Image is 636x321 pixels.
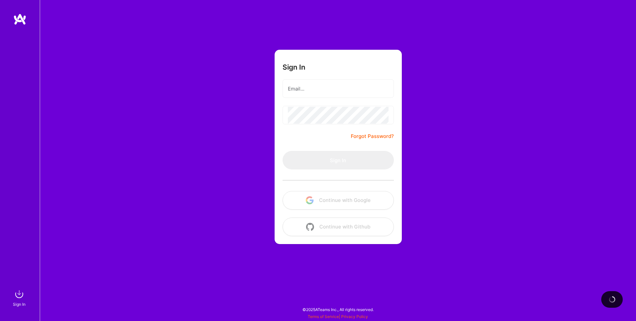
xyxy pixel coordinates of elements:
[351,132,394,140] a: Forgot Password?
[306,223,314,231] img: icon
[308,314,339,319] a: Terms of Service
[283,218,394,236] button: Continue with Github
[283,151,394,169] button: Sign In
[288,80,389,97] input: Email...
[306,196,314,204] img: icon
[40,301,636,318] div: © 2025 ATeams Inc., All rights reserved.
[14,288,26,308] a: sign inSign In
[308,314,368,319] span: |
[283,191,394,210] button: Continue with Google
[609,296,615,303] img: loading
[13,301,26,308] div: Sign In
[13,288,26,301] img: sign in
[13,13,26,25] img: logo
[341,314,368,319] a: Privacy Policy
[283,63,305,71] h3: Sign In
